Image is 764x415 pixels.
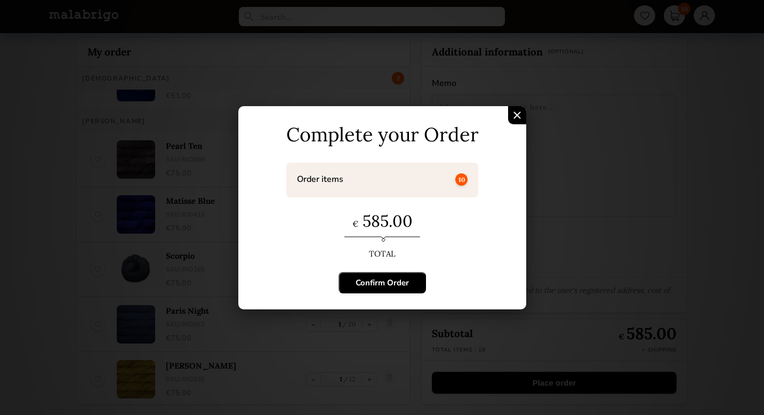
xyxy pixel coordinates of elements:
p: Complete your Order [254,122,510,147]
span: € [352,219,358,229]
img: order-separator.89fa5524.svg [344,236,420,242]
button: Confirm Order [339,272,426,293]
p: Order items [297,173,343,185]
p: 585.00 [254,211,510,236]
p: 10 [455,173,468,186]
div: Confirm Order [356,277,409,288]
p: TOTAL [254,243,510,259]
